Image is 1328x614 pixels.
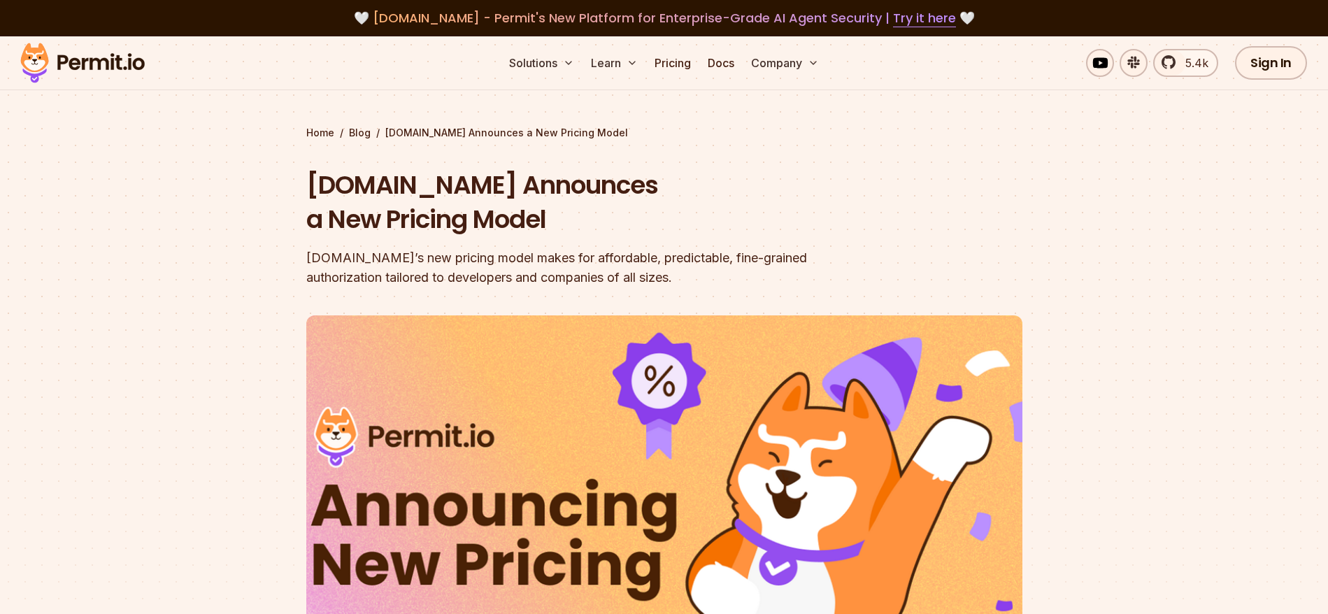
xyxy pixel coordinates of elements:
[649,49,697,77] a: Pricing
[702,49,740,77] a: Docs
[306,126,334,140] a: Home
[893,9,956,27] a: Try it here
[306,168,843,237] h1: [DOMAIN_NAME] Announces a New Pricing Model
[349,126,371,140] a: Blog
[745,49,824,77] button: Company
[1235,46,1307,80] a: Sign In
[504,49,580,77] button: Solutions
[373,9,956,27] span: [DOMAIN_NAME] - Permit's New Platform for Enterprise-Grade AI Agent Security |
[585,49,643,77] button: Learn
[306,126,1022,140] div: / /
[14,39,151,87] img: Permit logo
[1177,55,1208,71] span: 5.4k
[306,248,843,287] div: [DOMAIN_NAME]’s new pricing model makes for affordable, predictable, fine-grained authorization t...
[34,8,1294,28] div: 🤍 🤍
[1153,49,1218,77] a: 5.4k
